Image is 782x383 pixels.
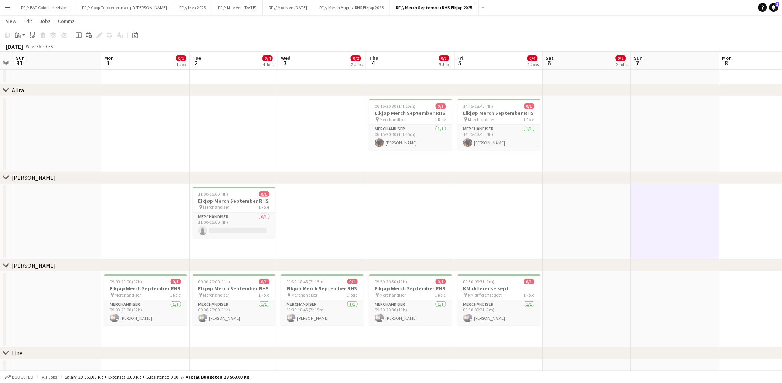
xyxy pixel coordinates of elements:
[524,117,534,122] span: 1 Role
[281,55,290,61] span: Wed
[287,279,325,284] span: 11:30-18:45 (7h15m)
[104,300,187,325] app-card-role: Merchandiser1/109:00-21:00 (12h)[PERSON_NAME]
[369,300,452,325] app-card-role: Merchandiser1/109:30-20:30 (11h)[PERSON_NAME]
[46,44,55,49] div: CEST
[616,62,628,67] div: 2 Jobs
[6,18,16,24] span: View
[436,103,446,109] span: 0/1
[259,279,269,284] span: 0/1
[176,55,186,61] span: 0/1
[262,55,273,61] span: 0/4
[281,300,364,325] app-card-role: Merchandiser1/111:30-18:45 (7h15m)[PERSON_NAME]
[193,285,275,292] h3: Elkjøp Merch September RHS
[280,59,290,67] span: 3
[468,117,494,122] span: Merchandiser
[458,285,540,292] h3: KM differense sept
[259,292,269,298] span: 1 Role
[380,292,406,298] span: Merchandiser
[176,62,186,67] div: 1 Job
[188,374,249,380] span: Total Budgeted 29 569.00 KR
[722,55,732,61] span: Mon
[351,55,361,61] span: 0/2
[193,213,275,238] app-card-role: Merchandiser0/111:00-15:00 (4h)
[193,55,201,61] span: Tue
[6,43,23,50] div: [DATE]
[203,204,229,210] span: Merchandiser
[281,274,364,325] app-job-card: 11:30-18:45 (7h15m)0/1Elkjøp Merch September RHS Merchandiser1 RoleMerchandiser1/111:30-18:45 (7h...
[458,55,463,61] span: Fri
[347,292,358,298] span: 1 Role
[458,99,540,150] app-job-card: 14:45-18:45 (4h)0/1Elkjøp Merch September RHS Merchandiser1 RoleMerchandiser1/114:45-18:45 (4h)[P...
[55,16,78,26] a: Comms
[193,274,275,325] app-job-card: 09:00-20:00 (11h)0/1Elkjøp Merch September RHS Merchandiser1 RoleMerchandiser1/109:00-20:00 (11h)...
[24,44,43,49] span: Week 35
[633,59,643,67] span: 7
[15,0,76,15] button: RF // BAT Color Line Hybrid
[458,300,540,325] app-card-role: Merchandiser1/109:30-09:31 (1m)[PERSON_NAME]
[616,55,626,61] span: 0/2
[263,62,274,67] div: 4 Jobs
[12,86,24,94] div: Alita
[368,59,378,67] span: 4
[104,285,187,292] h3: Elkjøp Merch September RHS
[527,55,538,61] span: 0/4
[435,292,446,298] span: 1 Role
[524,292,534,298] span: 1 Role
[634,55,643,61] span: Sun
[58,18,75,24] span: Comms
[12,375,33,380] span: Budgeted
[65,374,249,380] div: Salary 29 569.00 KR + Expenses 0.00 KR + Subsistence 0.00 KR =
[193,198,275,204] h3: Elkjøp Merch September RHS
[375,279,407,284] span: 09:30-20:30 (11h)
[463,103,493,109] span: 14:45-18:45 (4h)
[546,55,554,61] span: Sat
[104,55,114,61] span: Mon
[369,274,452,325] app-job-card: 09:30-20:30 (11h)0/1Elkjøp Merch September RHS Merchandiser1 RoleMerchandiser1/109:30-20:30 (11h)...
[458,274,540,325] app-job-card: 09:30-09:31 (1m)0/1KM differense sept KM differense sept1 RoleMerchandiser1/109:30-09:31 (1m)[PER...
[12,174,56,181] div: [PERSON_NAME]
[198,191,228,197] span: 11:00-15:00 (4h)
[76,0,173,15] button: RF // Coop Toppledermøte på [PERSON_NAME]
[191,59,201,67] span: 2
[369,99,452,150] div: 06:15-20:30 (14h15m)0/1Elkjøp Merch September RHS Merchandiser1 RoleMerchandiser1/106:15-20:30 (1...
[351,62,363,67] div: 2 Jobs
[104,274,187,325] app-job-card: 09:00-21:00 (12h)0/1Elkjøp Merch September RHS Merchandiser1 RoleMerchandiser1/109:00-21:00 (12h)...
[193,187,275,238] app-job-card: 11:00-15:00 (4h)0/1Elkjøp Merch September RHS Merchandiser1 RoleMerchandiser0/111:00-15:00 (4h)
[193,300,275,325] app-card-role: Merchandiser1/109:00-20:00 (11h)[PERSON_NAME]
[4,373,34,381] button: Budgeted
[721,59,732,67] span: 8
[458,125,540,150] app-card-role: Merchandiser1/114:45-18:45 (4h)[PERSON_NAME]
[458,110,540,116] h3: Elkjøp Merch September RHS
[375,103,416,109] span: 06:15-20:30 (14h15m)
[380,117,406,122] span: Merchandiser
[170,292,181,298] span: 1 Role
[528,62,539,67] div: 4 Jobs
[456,59,463,67] span: 5
[259,191,269,197] span: 0/1
[15,59,25,67] span: 31
[369,125,452,150] app-card-role: Merchandiser1/106:15-20:30 (14h15m)[PERSON_NAME]
[776,2,779,7] span: 1
[463,279,495,284] span: 09:30-09:31 (1m)
[369,285,452,292] h3: Elkjøp Merch September RHS
[16,55,25,61] span: Sun
[369,55,378,61] span: Thu
[769,3,778,12] a: 1
[545,59,554,67] span: 6
[24,18,32,24] span: Edit
[435,117,446,122] span: 1 Role
[524,279,534,284] span: 0/1
[203,292,229,298] span: Merchandiser
[259,204,269,210] span: 1 Role
[369,110,452,116] h3: Elkjøp Merch September RHS
[41,374,58,380] span: All jobs
[110,279,142,284] span: 09:00-21:00 (12h)
[212,0,263,15] button: RF // Moelven [DATE]
[347,279,358,284] span: 0/1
